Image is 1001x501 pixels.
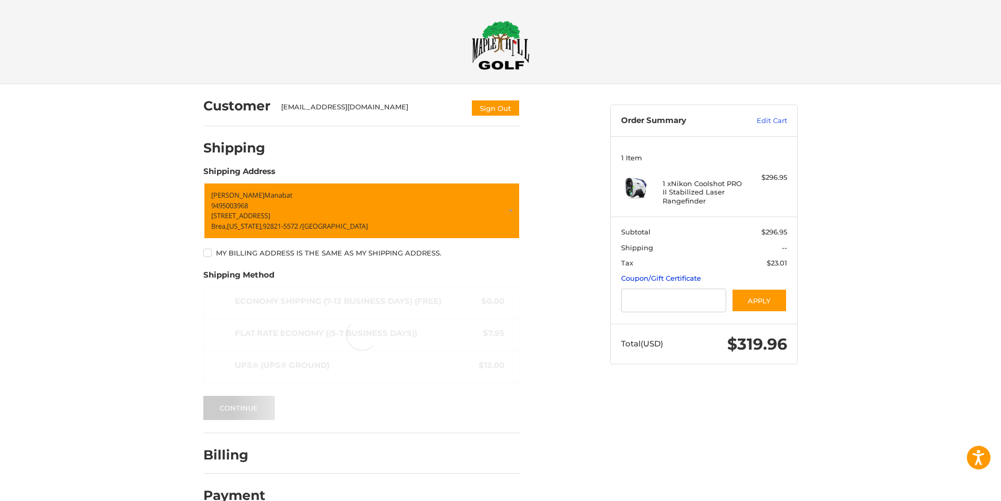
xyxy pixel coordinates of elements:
a: Coupon/Gift Certificate [621,274,701,282]
legend: Shipping Method [203,269,274,286]
span: $23.01 [767,259,787,267]
legend: Shipping Address [203,166,275,182]
button: Continue [203,396,275,420]
span: Tax [621,259,633,267]
span: Shipping [621,243,653,252]
h2: Billing [203,447,265,463]
span: [US_STATE], [227,221,263,231]
button: Sign Out [471,99,520,117]
input: Gift Certificate or Coupon Code [621,289,727,312]
h2: Shipping [203,140,265,156]
h2: Customer [203,98,271,114]
h4: 1 x Nikon Coolshot PRO II Stabilized Laser Rangefinder [663,179,743,205]
img: Maple Hill Golf [472,21,530,70]
div: $296.95 [746,172,787,183]
span: Total (USD) [621,339,663,349]
span: [GEOGRAPHIC_DATA] [302,221,368,231]
span: Subtotal [621,228,651,236]
span: -- [782,243,787,252]
a: Edit Cart [734,116,787,126]
div: [EMAIL_ADDRESS][DOMAIN_NAME] [281,102,461,117]
label: My billing address is the same as my shipping address. [203,249,520,257]
span: [PERSON_NAME] [211,190,264,200]
span: Brea, [211,221,227,231]
a: Enter or select a different address [203,182,520,239]
span: $296.95 [761,228,787,236]
button: Apply [731,289,787,312]
span: 92821-5572 / [263,221,302,231]
h3: Order Summary [621,116,734,126]
span: 9495003968 [211,201,248,210]
h3: 1 Item [621,154,787,162]
span: Manabat [264,190,293,200]
span: $319.96 [727,334,787,354]
span: [STREET_ADDRESS] [211,211,270,220]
